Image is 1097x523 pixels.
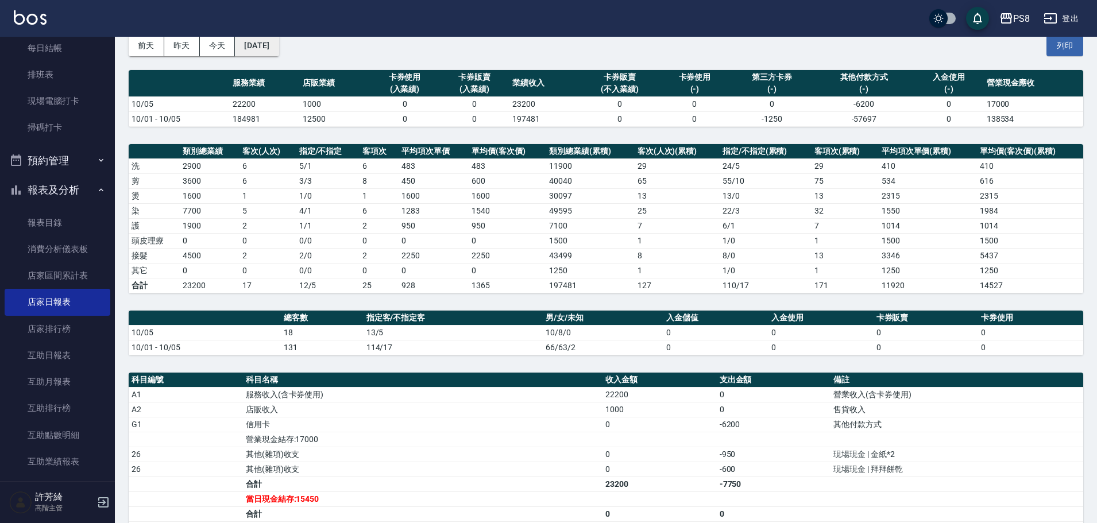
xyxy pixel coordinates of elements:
[977,173,1083,188] td: 616
[720,158,812,173] td: 24 / 5
[812,188,879,203] td: 13
[879,278,978,293] td: 11920
[442,71,507,83] div: 卡券販賣
[812,248,879,263] td: 13
[732,71,811,83] div: 第三方卡券
[817,83,911,95] div: (-)
[663,325,768,340] td: 0
[635,173,720,188] td: 65
[14,10,47,25] img: Logo
[300,111,370,126] td: 12500
[978,340,1083,355] td: 0
[1046,35,1083,56] button: 列印
[768,311,874,326] th: 入金使用
[360,203,399,218] td: 6
[296,173,360,188] td: 3 / 3
[602,417,717,432] td: 0
[296,144,360,159] th: 指定/不指定
[663,311,768,326] th: 入金儲值
[635,144,720,159] th: 客次(人次)(累積)
[879,158,978,173] td: 410
[977,203,1083,218] td: 1984
[720,203,812,218] td: 22 / 3
[812,203,879,218] td: 32
[635,263,720,278] td: 1
[180,188,240,203] td: 1600
[399,263,469,278] td: 0
[580,96,660,111] td: 0
[720,144,812,159] th: 指定/不指定(累積)
[370,96,440,111] td: 0
[635,278,720,293] td: 127
[720,248,812,263] td: 8 / 0
[812,233,879,248] td: 1
[240,188,296,203] td: 1
[812,173,879,188] td: 75
[5,35,110,61] a: 每日結帳
[720,173,812,188] td: 55 / 10
[240,263,296,278] td: 0
[717,387,831,402] td: 0
[240,173,296,188] td: 6
[360,233,399,248] td: 0
[373,71,437,83] div: 卡券使用
[180,203,240,218] td: 7700
[812,263,879,278] td: 1
[5,210,110,236] a: 報表目錄
[235,35,279,56] button: [DATE]
[602,402,717,417] td: 1000
[35,491,94,503] h5: 許芳綺
[360,188,399,203] td: 1
[831,417,1083,432] td: 其他付款方式
[977,144,1083,159] th: 單均價(客次價)(累積)
[717,402,831,417] td: 0
[399,278,469,293] td: 928
[399,158,469,173] td: 483
[977,188,1083,203] td: 2315
[546,144,634,159] th: 類別總業績(累積)
[874,340,979,355] td: 0
[602,462,717,476] td: 0
[580,111,660,126] td: 0
[281,311,364,326] th: 總客數
[879,188,978,203] td: 2315
[635,218,720,233] td: 7
[5,342,110,369] a: 互助日報表
[240,203,296,218] td: 5
[243,417,602,432] td: 信用卡
[296,263,360,278] td: 0 / 0
[296,218,360,233] td: 1 / 1
[546,188,634,203] td: 30097
[831,447,1083,462] td: 現場現金 | 金紙*2
[831,373,1083,388] th: 備註
[129,278,180,293] td: 合計
[602,373,717,388] th: 收入金額
[129,373,243,388] th: 科目編號
[509,70,580,97] th: 業績收入
[543,311,663,326] th: 男/女/未知
[635,188,720,203] td: 13
[546,203,634,218] td: 49595
[129,417,243,432] td: G1
[180,263,240,278] td: 0
[399,173,469,188] td: 450
[240,233,296,248] td: 0
[469,144,546,159] th: 單均價(客次價)
[5,369,110,395] a: 互助月報表
[817,71,911,83] div: 其他付款方式
[660,96,730,111] td: 0
[129,340,281,355] td: 10/01 - 10/05
[243,447,602,462] td: 其他(雜項)收支
[230,111,300,126] td: 184981
[129,447,243,462] td: 26
[243,402,602,417] td: 店販收入
[364,340,543,355] td: 114/17
[5,448,110,475] a: 互助業績報表
[879,203,978,218] td: 1550
[729,96,814,111] td: 0
[129,173,180,188] td: 剪
[812,144,879,159] th: 客項次(累積)
[995,7,1034,30] button: PS8
[635,158,720,173] td: 29
[129,188,180,203] td: 燙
